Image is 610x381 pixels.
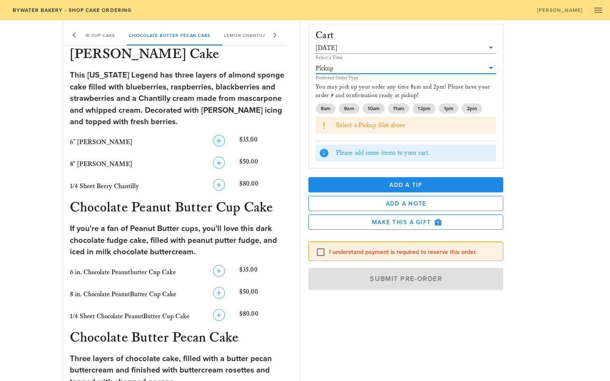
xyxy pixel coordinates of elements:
div: Lemon Chantilly Cake [217,25,290,45]
span: Bywater Bakery - Shop Cake Ordering [12,7,132,13]
div: $35.00 [238,133,294,152]
p: You may pick up your order any time 8am and 2pm! Please have your order # and confirmation ready ... [316,83,496,100]
span: Select a Pickup Slot above [336,121,406,129]
span: 8am [321,103,330,114]
div: $80.00 [238,307,294,326]
a: [PERSON_NAME] [531,4,588,16]
span: Add a Tip [315,181,496,189]
div: Select a Time [316,55,496,60]
span: 6" [PERSON_NAME] [70,138,132,146]
div: Pickup [316,65,333,72]
span: 1/4 Sheet Chocolate PeanutButter Cup Cake [70,312,189,320]
span: 8" [PERSON_NAME] [70,160,132,168]
button: Make this a Gift [308,214,503,230]
div: Preferred Order Type [316,75,496,81]
span: 6 in. Chocolate Peanutbutter Cup Cake [70,268,176,276]
span: 10am [368,103,380,114]
div: Pickup [316,63,496,74]
button: Add a Tip [308,177,503,192]
h3: Cart [316,31,334,41]
span: 8 in. Chocolate PeanutButter Cup Cake [70,290,176,298]
div: Please add some items to your cart. [336,148,493,158]
button: Add a Note [308,196,503,211]
span: 1pm [444,103,453,114]
button: Submit Pre-Order [308,268,503,290]
span: Submit Pre-Order [318,275,494,283]
div: $35.00 [238,263,294,282]
span: 12pm [418,103,430,114]
h3: [PERSON_NAME] Cake [68,46,295,64]
div: $50.00 [238,155,294,174]
div: Chocolate Butter Pecan Cake [122,25,217,45]
span: 1/4 Sheet Berry Chantilly [70,182,139,190]
div: [DATE] [316,44,337,52]
div: [DATE] [316,42,496,53]
label: I understand payment is required to reserve this order. [329,248,496,256]
span: 9am [344,103,354,114]
div: If you're a fan of Peanut Butter cups, you'll love this dark chocolate fudge cake, filled with pe... [70,223,293,258]
a: Bywater Bakery - Shop Cake Ordering [7,4,137,16]
div: This [US_STATE] Legend has three layers of almond sponge cake filled with blueberries, raspberrie... [70,70,293,128]
div: $50.00 [238,285,294,304]
span: Add a Note [316,200,496,207]
span: [PERSON_NAME] [537,7,583,13]
h3: Chocolate Butter Pecan Cake [68,329,295,348]
span: 11am [393,103,404,114]
h3: Chocolate Peanut Butter Cup Cake [68,199,295,218]
span: 2pm [467,103,477,114]
span: Make this a Gift [316,218,496,226]
div: $80.00 [238,177,294,196]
